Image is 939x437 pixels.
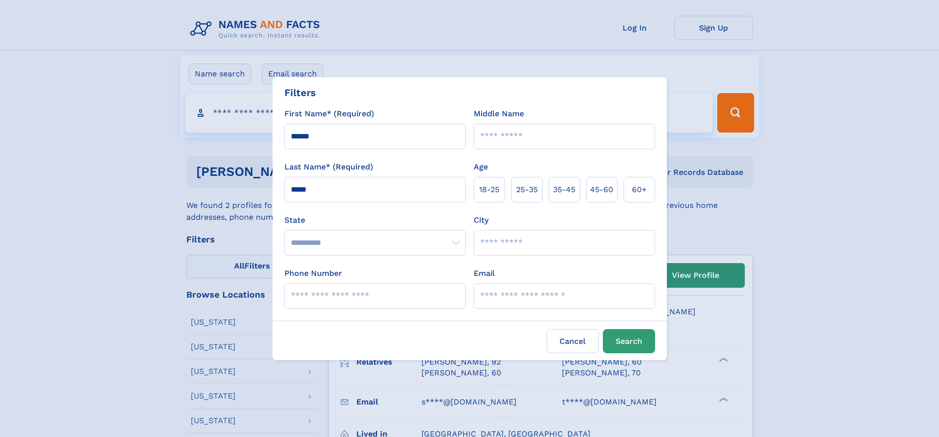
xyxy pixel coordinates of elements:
span: 60+ [632,184,647,196]
span: 25‑35 [516,184,538,196]
label: State [284,214,466,226]
button: Search [603,329,655,353]
label: Age [474,161,488,173]
label: Last Name* (Required) [284,161,373,173]
label: City [474,214,488,226]
span: 35‑45 [553,184,575,196]
label: Email [474,268,495,279]
span: 45‑60 [590,184,613,196]
label: Cancel [547,329,599,353]
label: First Name* (Required) [284,108,374,120]
div: Filters [284,85,316,100]
span: 18‑25 [479,184,499,196]
label: Middle Name [474,108,524,120]
label: Phone Number [284,268,342,279]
